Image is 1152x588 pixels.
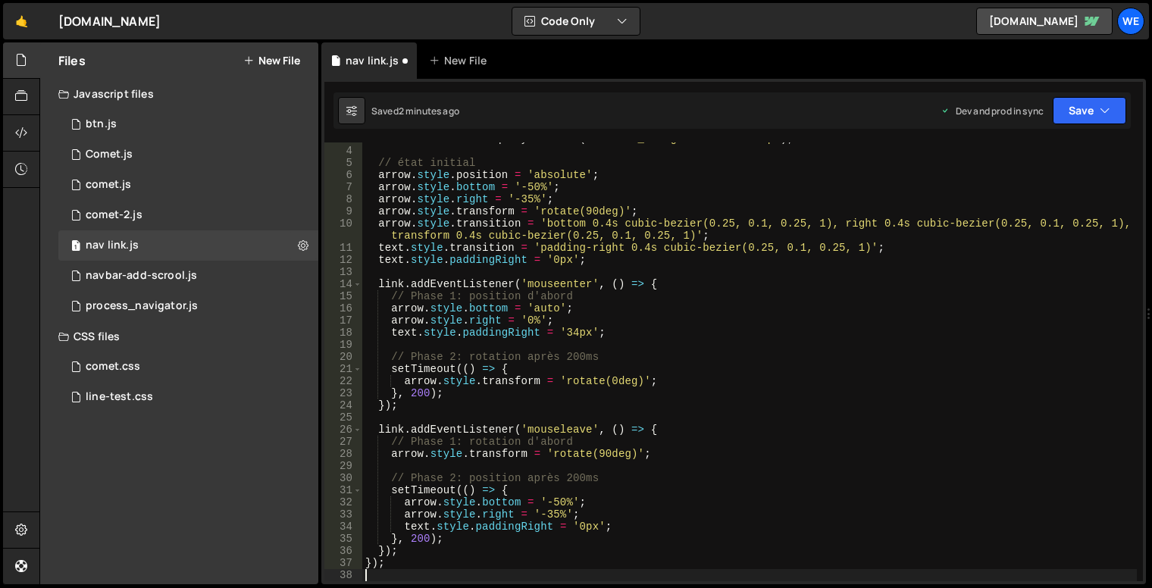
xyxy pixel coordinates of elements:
a: [DOMAIN_NAME] [976,8,1113,35]
div: 27 [324,436,362,448]
div: [DOMAIN_NAME] [58,12,161,30]
div: 16 [324,302,362,314]
div: 17167/47408.css [58,352,318,382]
div: 17167/47403.css [58,382,318,412]
div: navbar-add-scrool.js [86,269,197,283]
div: 22 [324,375,362,387]
div: 17167/47405.js [58,200,318,230]
div: 36 [324,545,362,557]
div: 4 [324,145,362,157]
div: 34 [324,521,362,533]
div: btn.js [86,117,117,131]
div: 17167/47512.js [58,230,318,261]
div: 23 [324,387,362,399]
div: 30 [324,472,362,484]
div: New File [429,53,493,68]
div: Comet.js [86,148,133,161]
div: 24 [324,399,362,411]
div: 18 [324,327,362,339]
div: 37 [324,557,362,569]
button: Save [1053,97,1126,124]
div: 29 [324,460,362,472]
button: New File [243,55,300,67]
div: 32 [324,496,362,508]
div: comet.css [86,360,140,374]
div: 19 [324,339,362,351]
div: 11 [324,242,362,254]
div: 17167/47404.js [58,139,318,170]
a: 🤙 [3,3,40,39]
div: Javascript files [40,79,318,109]
span: 1 [71,241,80,253]
div: 8 [324,193,362,205]
div: comet-2.js [86,208,142,222]
div: 17167/47466.js [58,291,318,321]
div: 12 [324,254,362,266]
div: nav link.js [86,239,139,252]
div: 6 [324,169,362,181]
div: 17167/47443.js [58,261,318,291]
div: 15 [324,290,362,302]
div: Saved [371,105,459,117]
div: 2 minutes ago [399,105,459,117]
div: 5 [324,157,362,169]
div: CSS files [40,321,318,352]
div: line-test.css [86,390,153,404]
div: 17 [324,314,362,327]
div: Dev and prod in sync [941,105,1044,117]
h2: Files [58,52,86,69]
div: 35 [324,533,362,545]
div: nav link.js [346,53,399,68]
div: 9 [324,205,362,217]
a: We [1117,8,1144,35]
button: Code Only [512,8,640,35]
div: 14 [324,278,362,290]
div: 33 [324,508,362,521]
div: 26 [324,424,362,436]
div: 31 [324,484,362,496]
div: 13 [324,266,362,278]
div: comet.js [86,178,131,192]
div: 25 [324,411,362,424]
div: 21 [324,363,362,375]
div: 17167/47401.js [58,109,318,139]
div: 28 [324,448,362,460]
div: 7 [324,181,362,193]
div: 38 [324,569,362,581]
div: 10 [324,217,362,242]
div: process_navigator.js [86,299,198,313]
div: 17167/47407.js [58,170,318,200]
div: 20 [324,351,362,363]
